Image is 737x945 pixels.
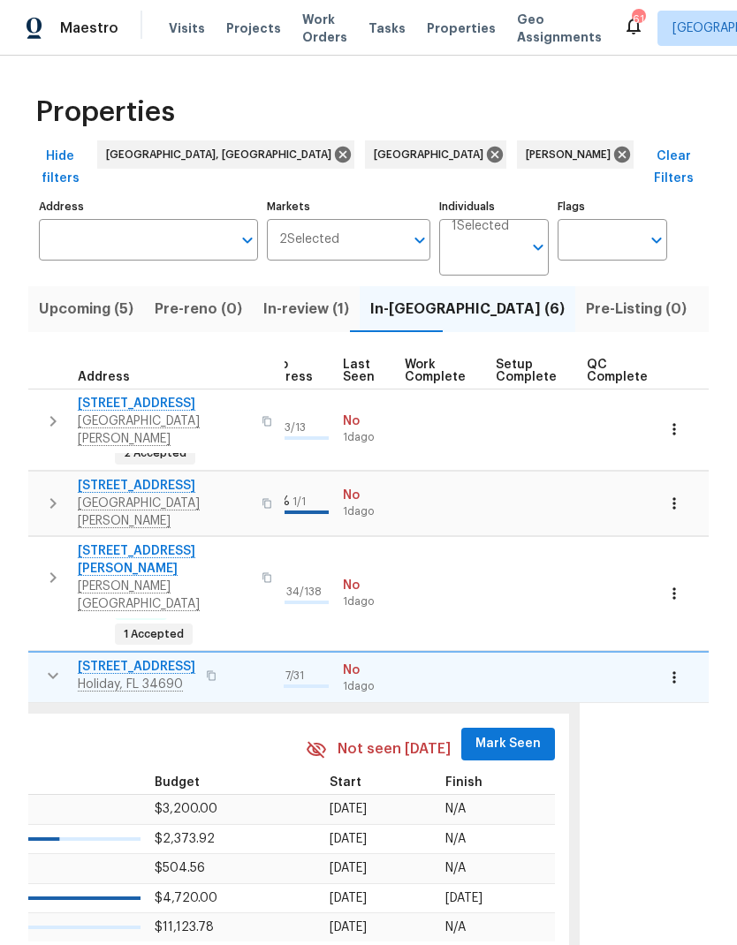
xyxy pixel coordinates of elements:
[461,728,555,760] button: Mark Seen
[496,359,557,383] span: Setup Complete
[155,776,200,789] span: Budget
[365,140,506,169] div: [GEOGRAPHIC_DATA]
[155,297,242,321] span: Pre-reno (0)
[526,146,618,163] span: [PERSON_NAME]
[35,146,85,189] span: Hide filters
[155,803,217,815] span: $3,200.00
[370,297,565,321] span: In-[GEOGRAPHIC_DATA] (6)
[285,670,304,681] span: 7 / 31
[405,359,466,383] span: Work Complete
[374,146,490,163] span: [GEOGRAPHIC_DATA]
[343,412,391,430] span: No
[445,892,482,904] span: [DATE]
[39,201,258,212] label: Address
[235,228,260,253] button: Open
[343,504,391,519] span: 1d ago
[267,201,431,212] label: Markets
[445,921,466,934] span: N/A
[632,11,644,28] div: 61
[155,921,214,934] span: $11,123.78
[644,228,669,253] button: Open
[155,892,217,904] span: $4,720.00
[368,22,406,34] span: Tasks
[452,219,509,234] span: 1 Selected
[517,11,602,46] span: Geo Assignments
[28,140,92,194] button: Hide filters
[445,862,466,874] span: N/A
[279,232,339,247] span: 2 Selected
[586,297,687,321] span: Pre-Listing (0)
[226,19,281,37] span: Projects
[263,297,349,321] span: In-review (1)
[343,430,391,445] span: 1d ago
[285,422,306,433] span: 3 / 13
[169,19,205,37] span: Visits
[117,446,194,461] span: 2 Accepted
[439,201,549,212] label: Individuals
[155,862,205,874] span: $504.56
[302,11,347,46] span: Work Orders
[330,921,367,934] span: [DATE]
[39,297,133,321] span: Upcoming (5)
[587,359,648,383] span: QC Complete
[256,359,313,383] span: Reno Progress
[155,833,215,845] span: $2,373.92
[330,892,367,904] span: [DATE]
[286,586,322,597] span: 34 / 138
[646,146,702,189] span: Clear Filters
[293,496,306,507] span: 1 / 1
[526,235,551,260] button: Open
[427,19,496,37] span: Properties
[117,627,191,642] span: 1 Accepted
[343,661,391,679] span: No
[330,803,367,815] span: [DATE]
[35,103,175,121] span: Properties
[639,140,709,194] button: Clear Filters
[343,577,391,594] span: No
[338,739,451,760] span: Not seen [DATE]
[330,833,367,845] span: [DATE]
[445,803,466,815] span: N/A
[343,487,391,504] span: No
[343,594,391,609] span: 1d ago
[445,833,466,845] span: N/A
[60,19,118,37] span: Maestro
[558,201,667,212] label: Flags
[475,733,541,755] span: Mark Seen
[330,862,367,874] span: [DATE]
[106,146,338,163] span: [GEOGRAPHIC_DATA], [GEOGRAPHIC_DATA]
[330,776,361,789] span: Start
[343,359,375,383] span: Last Seen
[517,140,634,169] div: [PERSON_NAME]
[445,776,482,789] span: Finish
[97,140,354,169] div: [GEOGRAPHIC_DATA], [GEOGRAPHIC_DATA]
[343,679,391,694] span: 1d ago
[78,371,130,383] span: Address
[407,228,432,253] button: Open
